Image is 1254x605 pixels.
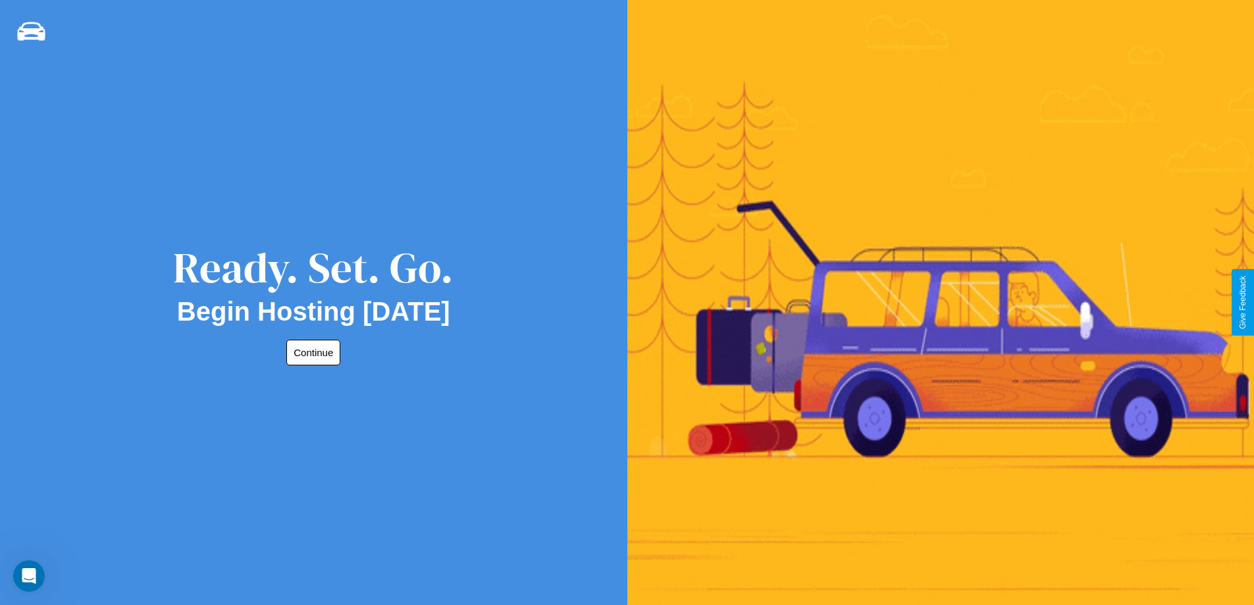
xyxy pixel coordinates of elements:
button: Continue [286,340,340,365]
div: Give Feedback [1238,276,1247,329]
h2: Begin Hosting [DATE] [177,297,450,327]
div: Ready. Set. Go. [173,238,454,297]
iframe: Intercom live chat [13,560,45,592]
